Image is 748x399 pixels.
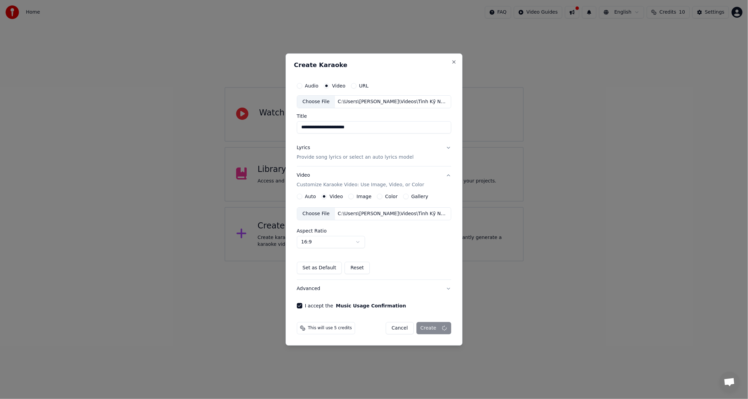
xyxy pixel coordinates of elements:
[330,194,343,199] label: Video
[297,139,452,166] button: LyricsProvide song lyrics or select an auto lyrics model
[297,262,342,274] button: Set as Default
[356,194,371,199] label: Image
[297,280,452,298] button: Advanced
[345,262,370,274] button: Reset
[297,114,452,118] label: Title
[308,325,352,331] span: This will use 5 credits
[411,194,428,199] label: Gallery
[332,83,346,88] label: Video
[359,83,369,88] label: URL
[336,303,406,308] button: I accept the
[305,303,406,308] label: I accept the
[294,62,454,68] h2: Create Karaoke
[297,181,424,188] p: Customize Karaoke Video: Use Image, Video, or Color
[297,144,310,151] div: Lyrics
[335,210,451,217] div: C:\Users\[PERSON_NAME]\Videos\Tình Kỹ Nữ - [PERSON_NAME].mp4
[297,154,414,161] p: Provide song lyrics or select an auto lyrics model
[385,194,398,199] label: Color
[297,166,452,194] button: VideoCustomize Karaoke Video: Use Image, Video, or Color
[297,172,424,188] div: Video
[297,96,335,108] div: Choose File
[335,98,451,105] div: C:\Users\[PERSON_NAME]\Videos\Tình Kỹ Nữ - [PERSON_NAME].mp4
[386,322,413,334] button: Cancel
[297,208,335,220] div: Choose File
[297,194,452,280] div: VideoCustomize Karaoke Video: Use Image, Video, or Color
[305,83,319,88] label: Audio
[305,194,316,199] label: Auto
[297,228,452,233] label: Aspect Ratio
